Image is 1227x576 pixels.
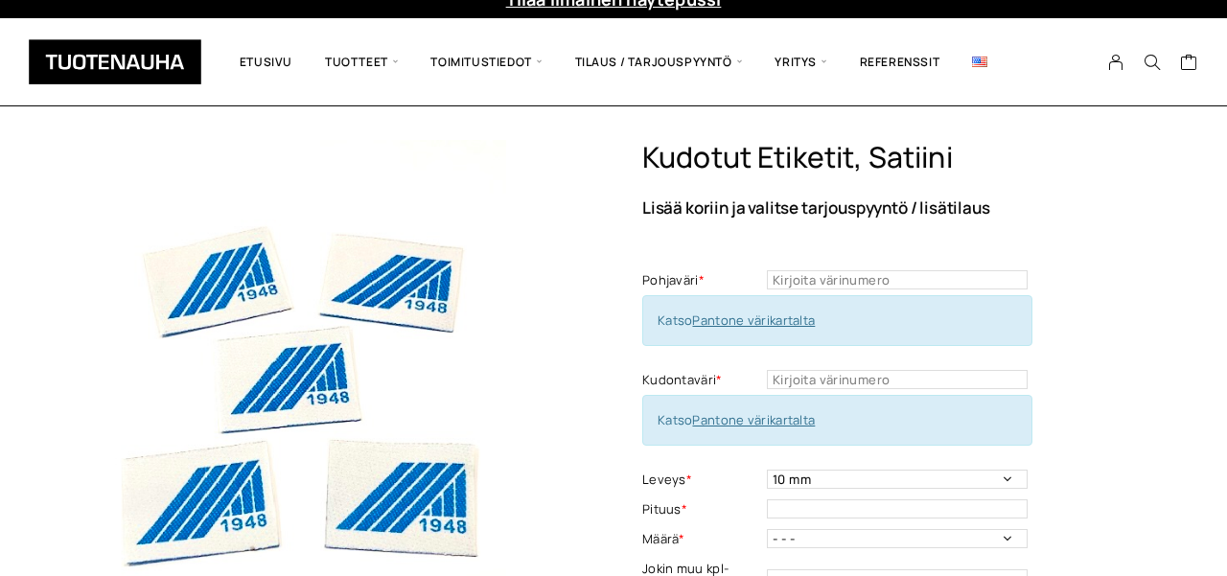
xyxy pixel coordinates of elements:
[692,311,815,329] a: Pantone värikartalta
[1180,53,1198,76] a: Cart
[309,33,414,91] span: Tuotteet
[767,370,1028,389] input: Kirjoita värinumero
[642,270,762,290] label: Pohjaväri
[1134,54,1170,71] button: Search
[223,33,309,91] a: Etusivu
[414,33,558,91] span: Toimitustiedot
[844,33,957,91] a: Referenssit
[1098,54,1135,71] a: My Account
[559,33,759,91] span: Tilaus / Tarjouspyyntö
[767,270,1028,289] input: Kirjoita värinumero
[29,39,201,84] img: Tuotenauha Oy
[642,470,762,490] label: Leveys
[758,33,843,91] span: Yritys
[642,370,762,390] label: Kudontaväri
[642,499,762,519] label: Pituus
[642,199,1174,216] p: Lisää koriin ja valitse tarjouspyyntö / lisätilaus
[642,140,1174,175] h1: Kudotut etiketit, satiini
[658,411,815,428] span: Katso
[692,411,815,428] a: Pantone värikartalta
[658,311,815,329] span: Katso
[642,529,762,549] label: Määrä
[972,57,987,67] img: English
